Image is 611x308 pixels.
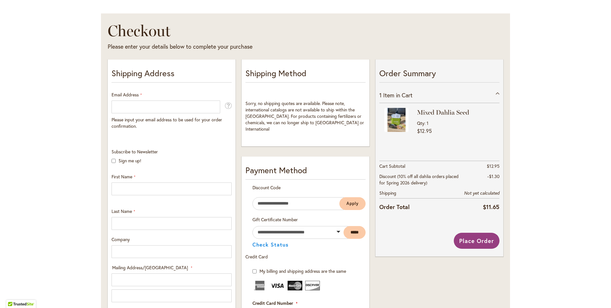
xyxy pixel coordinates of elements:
strong: Order Total [379,202,410,211]
span: Qty [417,120,424,126]
span: First Name [112,174,132,180]
strong: Mixed Dahlia Seed [417,108,493,117]
span: Company [112,236,130,242]
span: Please input your email address to be used for your order confirmation. [112,117,222,129]
span: -$1.30 [487,173,499,179]
button: Place Order [454,233,499,249]
span: Discount Code [252,184,281,190]
label: Sign me up! [119,158,141,164]
h1: Checkout [108,21,389,40]
span: Gift Certificate Number [252,216,298,223]
button: Check Status [252,242,289,247]
span: 1 [427,120,429,126]
span: My billing and shipping address are the same [259,268,346,274]
button: Apply [339,197,366,210]
span: Credit Card [245,254,268,260]
span: $11.65 [483,203,499,211]
div: Please enter your details below to complete your purchase [108,43,389,51]
p: Shipping Address [112,67,232,83]
img: Visa [270,281,285,290]
img: Mixed Dahlia Seed [384,108,408,132]
span: Credit Card Number [252,300,293,306]
span: Shipping [379,190,396,196]
div: Payment Method [245,164,366,180]
th: Cart Subtotal [379,161,460,171]
iframe: Launch Accessibility Center [5,285,23,303]
span: Sorry, no shipping quotes are available. Please note, international catalogs are not available to... [245,100,364,132]
span: $12.95 [417,127,432,134]
span: Place Order [459,237,494,245]
img: American Express [252,281,267,290]
span: 1 [379,91,382,99]
p: Order Summary [379,67,499,83]
span: Not yet calculated [464,190,499,196]
span: Apply [346,201,359,206]
span: Subscribe to Newsletter [112,149,158,155]
span: Last Name [112,208,132,214]
p: Shipping Method [245,67,366,83]
span: Mailing Address/[GEOGRAPHIC_DATA] [112,264,188,271]
span: Discount (10% off all dahlia orders placed for Spring 2026 delivery) [379,173,459,186]
img: MasterCard [288,281,302,290]
span: Item in Cart [383,91,413,99]
img: Discover [305,281,320,290]
span: $12.95 [487,163,499,169]
span: Email Address [112,92,139,98]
